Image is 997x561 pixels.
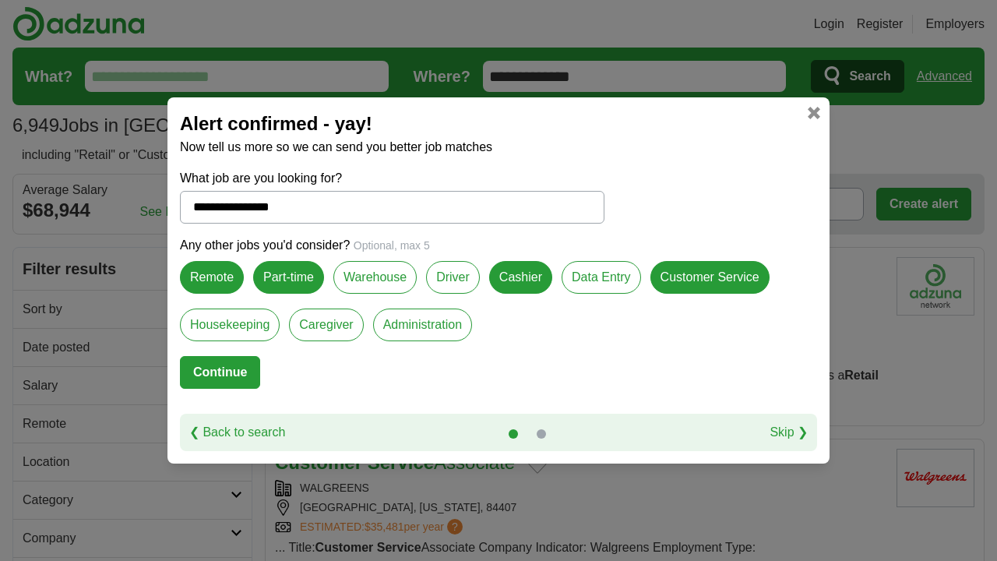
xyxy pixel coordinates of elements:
label: Cashier [489,261,552,294]
label: Administration [373,309,472,341]
h2: Alert confirmed - yay! [180,110,817,138]
label: Remote [180,261,244,294]
label: Warehouse [333,261,417,294]
label: Part-time [253,261,324,294]
label: Driver [426,261,480,294]
a: Skip ❯ [770,423,808,442]
label: Customer Service [650,261,770,294]
label: What job are you looking for? [180,169,604,188]
label: Caregiver [289,309,363,341]
p: Now tell us more so we can send you better job matches [180,138,817,157]
label: Data Entry [562,261,641,294]
a: ❮ Back to search [189,423,285,442]
span: Optional, max 5 [354,239,430,252]
button: Continue [180,356,260,389]
p: Any other jobs you'd consider? [180,236,817,255]
label: Housekeeping [180,309,280,341]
